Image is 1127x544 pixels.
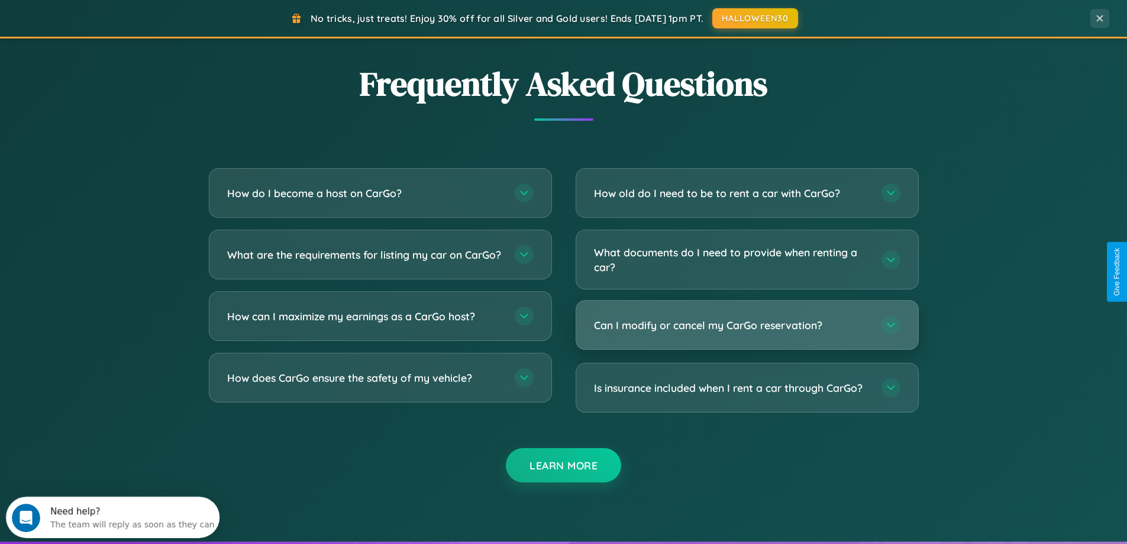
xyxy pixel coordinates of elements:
[5,5,220,37] div: Open Intercom Messenger
[594,186,870,201] h3: How old do I need to be to rent a car with CarGo?
[227,309,503,324] h3: How can I maximize my earnings as a CarGo host?
[44,20,209,32] div: The team will reply as soon as they can
[209,61,919,107] h2: Frequently Asked Questions
[227,371,503,385] h3: How does CarGo ensure the safety of my vehicle?
[1113,248,1121,296] div: Give Feedback
[227,247,503,262] h3: What are the requirements for listing my car on CarGo?
[594,381,870,395] h3: Is insurance included when I rent a car through CarGo?
[594,318,870,333] h3: Can I modify or cancel my CarGo reservation?
[712,8,798,28] button: HALLOWEEN30
[44,10,209,20] div: Need help?
[594,245,870,274] h3: What documents do I need to provide when renting a car?
[227,186,503,201] h3: How do I become a host on CarGo?
[506,448,621,482] button: Learn More
[311,12,703,24] span: No tricks, just treats! Enjoy 30% off for all Silver and Gold users! Ends [DATE] 1pm PT.
[6,497,219,538] iframe: Intercom live chat discovery launcher
[12,504,40,532] iframe: Intercom live chat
